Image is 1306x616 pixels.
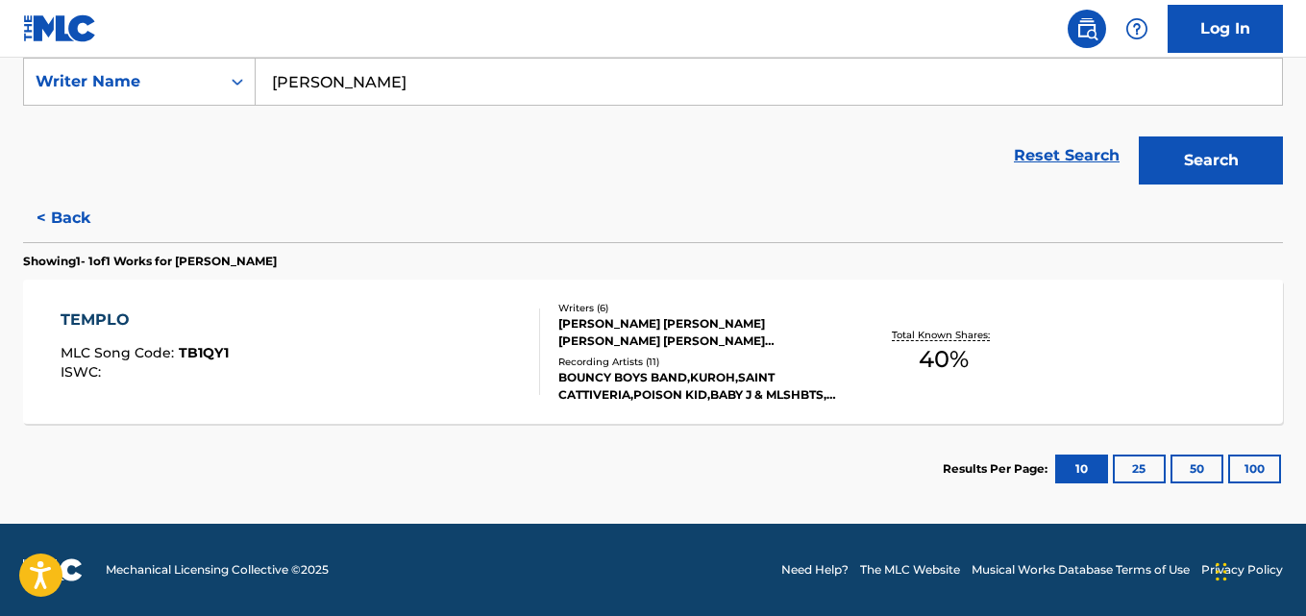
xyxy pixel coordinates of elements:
[1201,561,1283,579] a: Privacy Policy
[1113,455,1166,483] button: 25
[972,561,1190,579] a: Musical Works Database Terms of Use
[558,315,839,350] div: [PERSON_NAME] [PERSON_NAME] [PERSON_NAME] [PERSON_NAME] [PERSON_NAME] [PERSON_NAME], [PERSON_NAME...
[23,194,138,242] button: < Back
[919,342,969,377] span: 40 %
[1170,455,1223,483] button: 50
[36,70,209,93] div: Writer Name
[1075,17,1098,40] img: search
[943,460,1052,478] p: Results Per Page:
[860,561,960,579] a: The MLC Website
[1228,455,1281,483] button: 100
[23,253,277,270] p: Showing 1 - 1 of 1 Works for [PERSON_NAME]
[1168,5,1283,53] a: Log In
[61,363,106,381] span: ISWC :
[23,58,1283,194] form: Search Form
[1118,10,1156,48] div: Help
[1125,17,1148,40] img: help
[106,561,329,579] span: Mechanical Licensing Collective © 2025
[61,344,179,361] span: MLC Song Code :
[781,561,849,579] a: Need Help?
[61,308,229,332] div: TEMPLO
[558,355,839,369] div: Recording Artists ( 11 )
[1216,543,1227,601] div: Drag
[23,280,1283,424] a: TEMPLOMLC Song Code:TB1QY1ISWC:Writers (6)[PERSON_NAME] [PERSON_NAME] [PERSON_NAME] [PERSON_NAME]...
[1004,135,1129,177] a: Reset Search
[23,558,83,581] img: logo
[179,344,229,361] span: TB1QY1
[558,301,839,315] div: Writers ( 6 )
[892,328,995,342] p: Total Known Shares:
[1210,524,1306,616] iframe: Chat Widget
[1068,10,1106,48] a: Public Search
[558,369,839,404] div: BOUNCY BOYS BAND,KUROH,SAINT CATTIVERIA,POISON KID,BABY J & MLSHBTS, KUROH, BABY J & MLSHBTS, POI...
[23,14,97,42] img: MLC Logo
[1139,136,1283,185] button: Search
[1055,455,1108,483] button: 10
